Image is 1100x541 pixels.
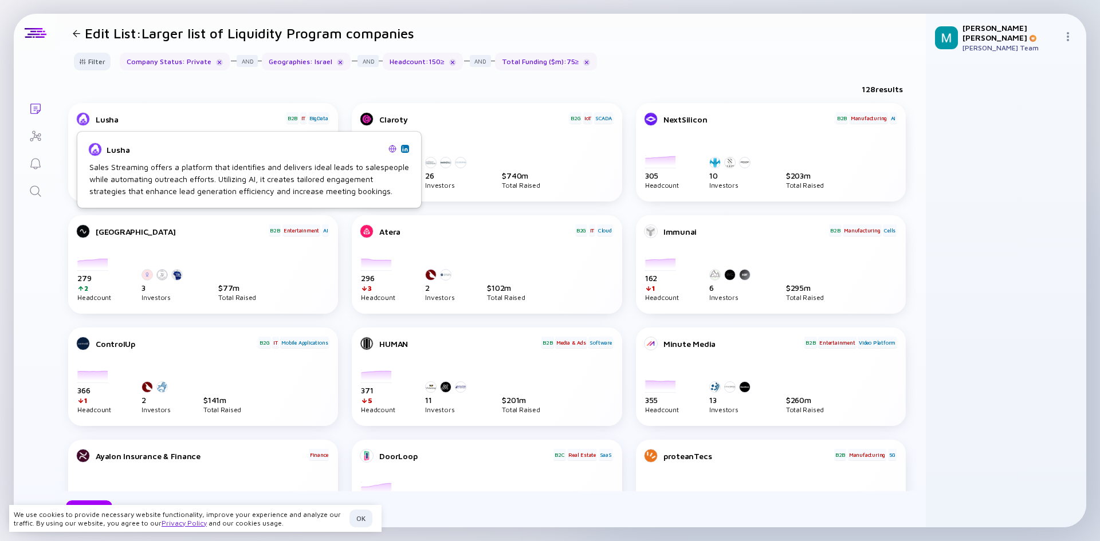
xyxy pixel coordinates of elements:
[262,53,351,70] div: Geographies : Israel
[96,227,268,236] div: [GEOGRAPHIC_DATA]
[502,171,540,180] div: $ 740m
[309,449,329,460] div: Finance
[848,449,886,460] div: Manufacturing
[379,114,568,124] div: Claroty
[858,337,897,348] div: Video Platform
[300,112,307,124] div: IT
[575,224,587,236] div: B2G
[502,407,540,412] div: Total Raised
[569,112,582,124] div: B2G
[425,171,470,180] div: 26
[836,112,848,124] div: B2B
[349,510,372,527] button: OK
[425,283,455,293] div: 2
[589,224,596,236] div: IT
[850,112,888,124] div: Manufacturing
[594,112,613,124] div: SCADA
[96,114,285,124] div: Lusha
[834,449,846,460] div: B2B
[962,23,1059,42] div: [PERSON_NAME] [PERSON_NAME]
[786,183,824,188] div: Total Raised
[425,183,470,188] div: Investors
[120,53,230,70] div: Company Status : Private
[599,449,613,460] div: SaaS
[66,500,112,518] button: Next
[142,407,171,412] div: Investors
[495,53,598,70] div: Total Funding ($m) : 75 ≥
[862,84,903,94] div: 128 results
[74,53,111,70] button: Filter
[583,112,592,124] div: IoT
[388,145,396,153] img: Lusha Website
[786,395,824,405] div: $ 260m
[308,112,329,124] div: BigData
[14,121,57,149] a: Investor Map
[804,337,816,348] div: B2B
[142,395,171,405] div: 2
[203,395,241,405] div: $ 141m
[888,449,897,460] div: 5G
[282,224,320,236] div: Entertainment
[709,171,754,180] div: 10
[383,53,463,70] div: Headcount : 150 ≥
[142,295,186,300] div: Investors
[425,407,470,412] div: Investors
[553,449,565,460] div: B2C
[818,337,856,348] div: Entertainment
[379,339,540,349] div: HUMAN
[597,224,613,236] div: Cloud
[786,171,824,180] div: $ 203m
[962,44,1059,52] div: [PERSON_NAME] Team
[280,337,329,348] div: Mobile Applications
[89,161,409,197] div: Sales Streaming offers a platform that identifies and delivers ideal leads to salespeople while a...
[541,337,553,348] div: B2B
[786,407,824,412] div: Total Raised
[14,149,57,176] a: Reminders
[14,176,57,204] a: Search
[709,183,754,188] div: Investors
[14,510,345,527] div: We use cookies to provide necessary website functionality, improve your experience and analyze ou...
[786,283,824,293] div: $ 295m
[258,337,270,348] div: B2G
[425,295,455,300] div: Investors
[96,451,308,461] div: Ayalon Insurance & Finance
[883,224,897,236] div: Cells
[555,337,587,348] div: Media & Ads
[663,227,828,236] div: Immunai
[786,295,824,300] div: Total Raised
[402,146,408,152] img: Lusha Linkedin Page
[487,283,525,293] div: $ 102m
[663,114,835,124] div: NextSilicon
[203,407,241,412] div: Total Raised
[269,224,281,236] div: B2B
[14,94,57,121] a: Lists
[709,407,754,412] div: Investors
[502,395,540,405] div: $ 201m
[663,339,803,349] div: Minute Media
[162,519,207,527] a: Privacy Policy
[107,145,384,155] div: Lusha
[322,224,329,236] div: AI
[890,112,897,124] div: AI
[843,224,881,236] div: Manufacturing
[142,283,186,293] div: 3
[502,183,540,188] div: Total Raised
[935,26,958,49] img: Mordechai Profile Picture
[379,451,552,461] div: DoorLoop
[663,451,833,461] div: proteanTecs
[588,337,612,348] div: Software
[272,337,279,348] div: IT
[286,112,298,124] div: B2B
[709,283,754,293] div: 6
[1063,32,1072,41] img: Menu
[829,224,841,236] div: B2B
[487,295,525,300] div: Total Raised
[85,25,414,41] h1: Edit List: Larger list of Liquidity Program companies
[96,339,257,349] div: ControlUp
[425,395,470,405] div: 11
[218,283,256,293] div: $ 77m
[218,295,256,300] div: Total Raised
[709,395,754,405] div: 13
